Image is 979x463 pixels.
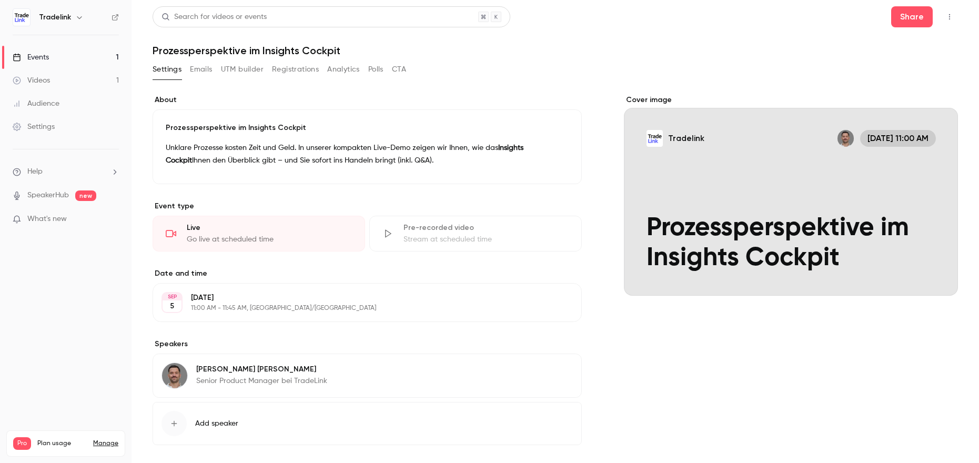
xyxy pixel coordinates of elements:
button: CTA [392,61,406,78]
button: Registrations [272,61,319,78]
img: Tradelink [13,9,30,26]
div: Videos [13,75,50,86]
p: Unklare Prozesse kosten Zeit und Geld. In unserer kompakten Live-Demo zeigen wir Ihnen, wie das I... [166,142,569,167]
div: Dietrich Lichi-Haasz[PERSON_NAME] [PERSON_NAME]Senior Product Manager bei TradeLink [153,354,582,398]
img: Dietrich Lichi-Haasz [162,363,187,388]
div: Events [13,52,49,63]
li: help-dropdown-opener [13,166,119,177]
h1: Prozessperspektive im Insights Cockpit [153,44,958,57]
button: Settings [153,61,181,78]
button: Add speaker [153,402,582,445]
p: Senior Product Manager bei TradeLink [196,376,327,386]
div: Go live at scheduled time [187,234,352,245]
label: About [153,95,582,105]
div: SEP [163,293,181,300]
span: Plan usage [37,439,87,448]
label: Cover image [624,95,958,105]
div: Stream at scheduled time [403,234,569,245]
label: Speakers [153,339,582,349]
p: [DATE] [191,293,526,303]
div: Live [187,223,352,233]
div: Pre-recorded video [403,223,569,233]
div: Audience [13,98,59,109]
label: Date and time [153,268,582,279]
p: 11:00 AM - 11:45 AM, [GEOGRAPHIC_DATA]/[GEOGRAPHIC_DATA] [191,304,526,313]
a: Manage [93,439,118,448]
div: Pre-recorded videoStream at scheduled time [369,216,582,251]
section: Cover image [624,95,958,296]
button: UTM builder [221,61,264,78]
div: LiveGo live at scheduled time [153,216,365,251]
button: Share [891,6,933,27]
h6: Tradelink [39,12,71,23]
p: 5 [170,301,174,311]
span: What's new [27,214,67,225]
span: Pro [13,437,31,450]
span: Add speaker [195,418,238,429]
p: Prozessperspektive im Insights Cockpit [166,123,569,133]
p: [PERSON_NAME] [PERSON_NAME] [196,364,327,375]
p: Event type [153,201,582,212]
button: Emails [190,61,212,78]
div: Settings [13,122,55,132]
a: SpeakerHub [27,190,69,201]
span: new [75,190,96,201]
button: Polls [368,61,383,78]
div: Search for videos or events [162,12,267,23]
button: Analytics [327,61,360,78]
span: Help [27,166,43,177]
